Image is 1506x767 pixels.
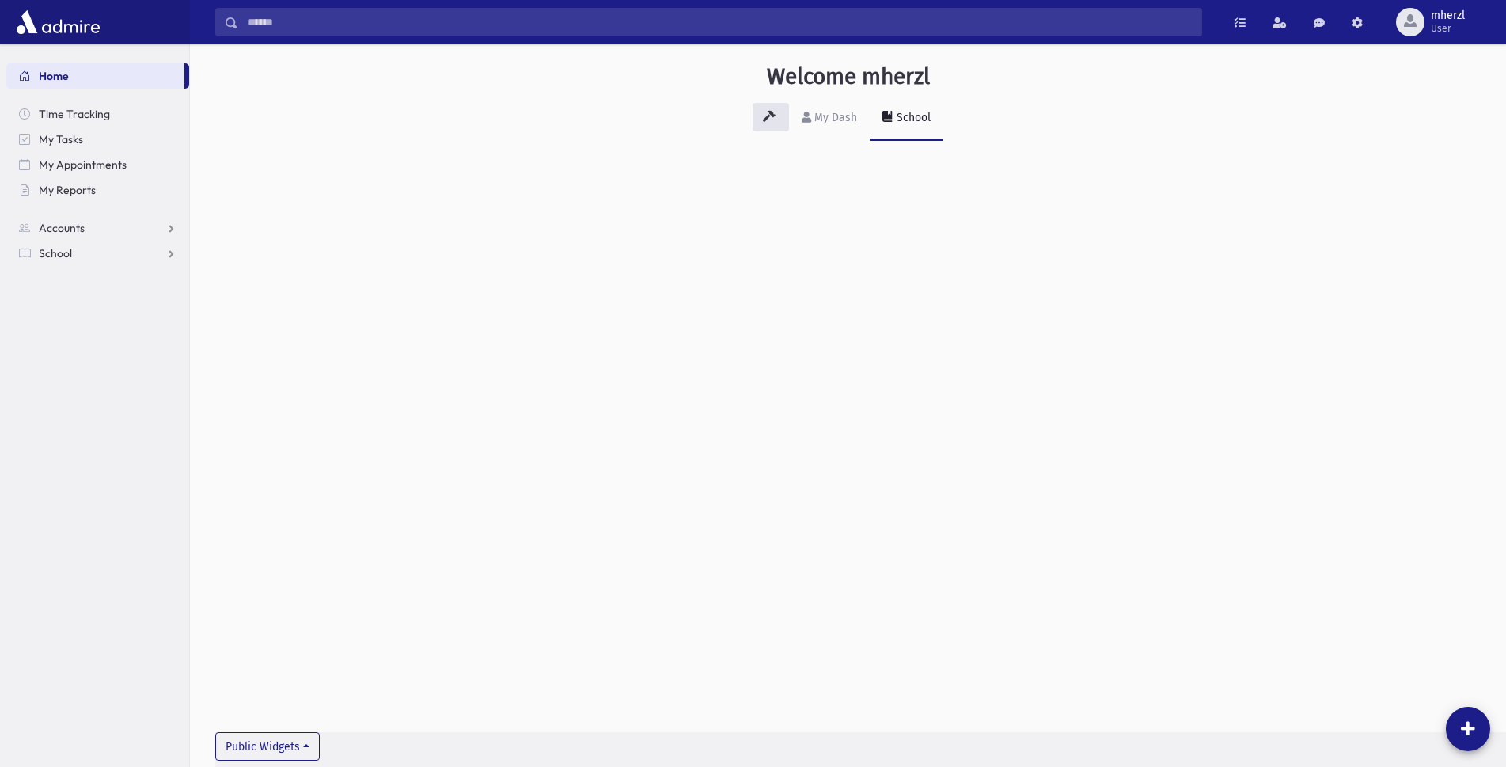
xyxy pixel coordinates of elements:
[39,69,69,83] span: Home
[39,158,127,172] span: My Appointments
[238,8,1201,36] input: Search
[6,63,184,89] a: Home
[789,97,870,141] a: My Dash
[6,177,189,203] a: My Reports
[13,6,104,38] img: AdmirePro
[6,241,189,266] a: School
[39,107,110,121] span: Time Tracking
[39,132,83,146] span: My Tasks
[39,183,96,197] span: My Reports
[6,152,189,177] a: My Appointments
[39,246,72,260] span: School
[1431,9,1465,22] span: mherzl
[1431,22,1465,35] span: User
[6,101,189,127] a: Time Tracking
[811,111,857,124] div: My Dash
[6,215,189,241] a: Accounts
[870,97,943,141] a: School
[215,732,320,761] button: Public Widgets
[767,63,930,90] h3: Welcome mherzl
[39,221,85,235] span: Accounts
[893,111,931,124] div: School
[6,127,189,152] a: My Tasks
